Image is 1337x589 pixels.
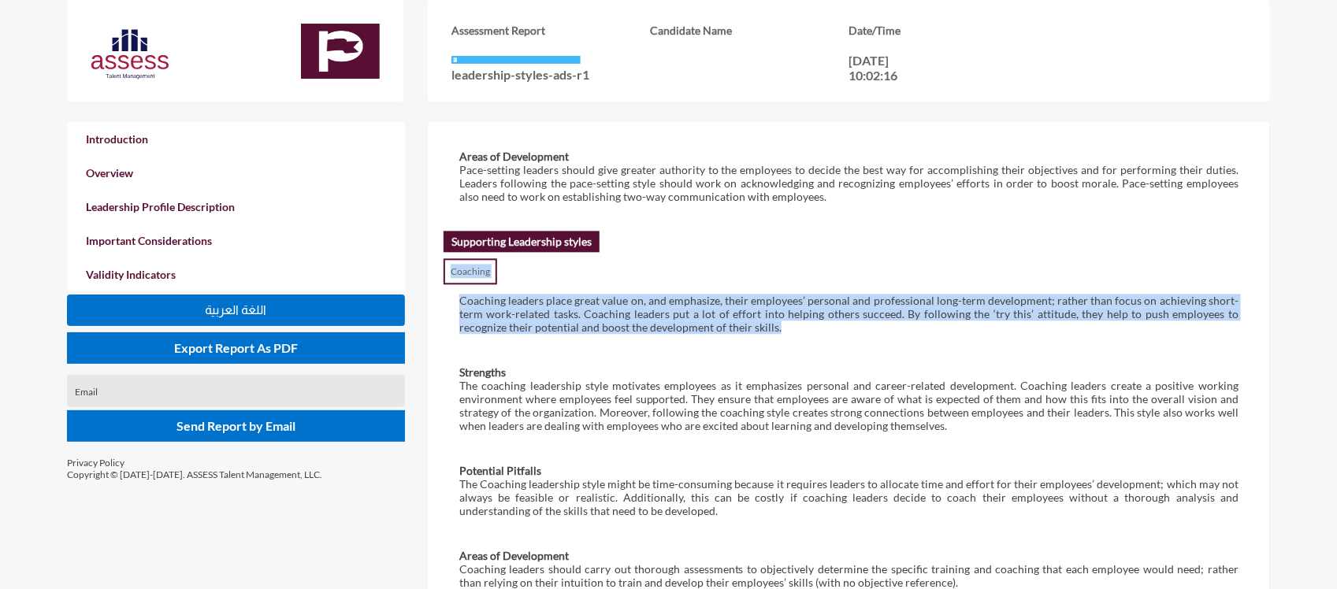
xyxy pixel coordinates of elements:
[301,24,380,79] img: ef328bb0-bf0d-11ec-92d2-8b8e61f41bf3_Leadership%20Styles%20Assessment%20(ADS)
[459,365,1239,379] h4: Strengths
[67,122,405,156] a: Introduction
[459,464,1239,477] h4: Potential Pitfalls
[451,24,650,37] h3: Assessment Report
[67,469,405,480] p: Copyright © [DATE]-[DATE]. ASSESS Talent Management, LLC.
[459,163,1239,203] p: Pace-setting leaders should give greater authority to the employees to decide the best way for ac...
[67,257,405,291] a: Validity Indicators
[206,303,267,317] span: اللغة العربية
[650,24,849,37] h3: Candidate Name
[459,150,1239,163] h4: Areas of Development
[849,24,1048,37] h3: Date/Time
[67,294,405,326] button: اللغة العربية
[459,562,1239,589] p: Coaching leaders should carry out thorough assessments to objectively determine the specific trai...
[67,332,405,364] button: Export Report As PDF
[67,457,405,469] p: Privacy Policy
[849,53,920,83] p: [DATE] 10:02:16
[451,67,650,82] p: leadership-styles-ads-r1
[91,27,169,82] img: Assess%20new%20logo-03.svg
[174,340,298,355] span: Export Report As PDF
[176,418,295,433] span: Send Report by Email
[444,258,497,284] p: Coaching
[67,190,405,224] a: Leadership Profile Description
[67,410,405,442] button: Send Report by Email
[459,549,1239,562] h4: Areas of Development
[459,379,1239,432] p: The coaching leadership style motivates employees as it emphasizes personal and career-related de...
[67,156,405,190] a: Overview
[67,224,405,257] a: Important Considerations
[459,477,1239,517] p: The Coaching leadership style might be time-consuming because it requires leaders to allocate tim...
[459,294,1239,334] p: Coaching leaders place great value on, and emphasize, their employees’ personal and professional ...
[444,231,600,252] h2: Supporting Leadership styles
